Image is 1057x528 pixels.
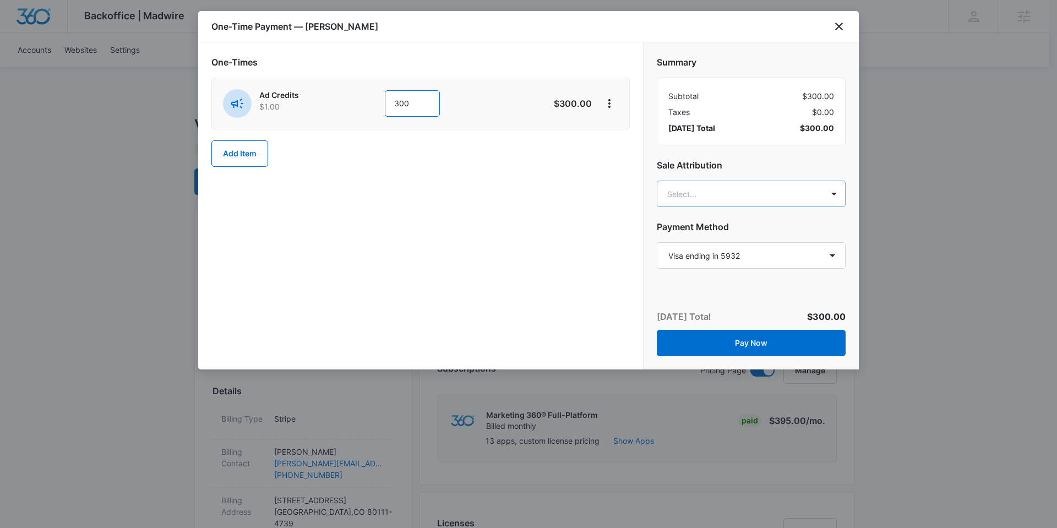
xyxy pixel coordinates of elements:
[211,140,268,167] button: Add Item
[385,90,440,117] input: 1
[259,89,354,101] p: Ad Credits
[601,95,618,112] button: View More
[657,310,711,323] p: [DATE] Total
[800,122,834,134] span: $300.00
[832,20,846,33] button: close
[211,56,630,69] h2: One-Times
[211,20,378,33] h1: One-Time Payment — [PERSON_NAME]
[668,90,699,102] span: Subtotal
[668,122,715,134] span: [DATE] Total
[657,220,846,233] h2: Payment Method
[657,330,846,356] button: Pay Now
[657,56,846,69] h2: Summary
[657,159,846,172] h2: Sale Attribution
[259,101,354,112] p: $1.00
[668,106,690,118] span: Taxes
[668,90,834,102] div: $300.00
[807,311,846,322] span: $300.00
[812,106,834,118] span: $0.00
[540,97,592,110] p: $300.00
